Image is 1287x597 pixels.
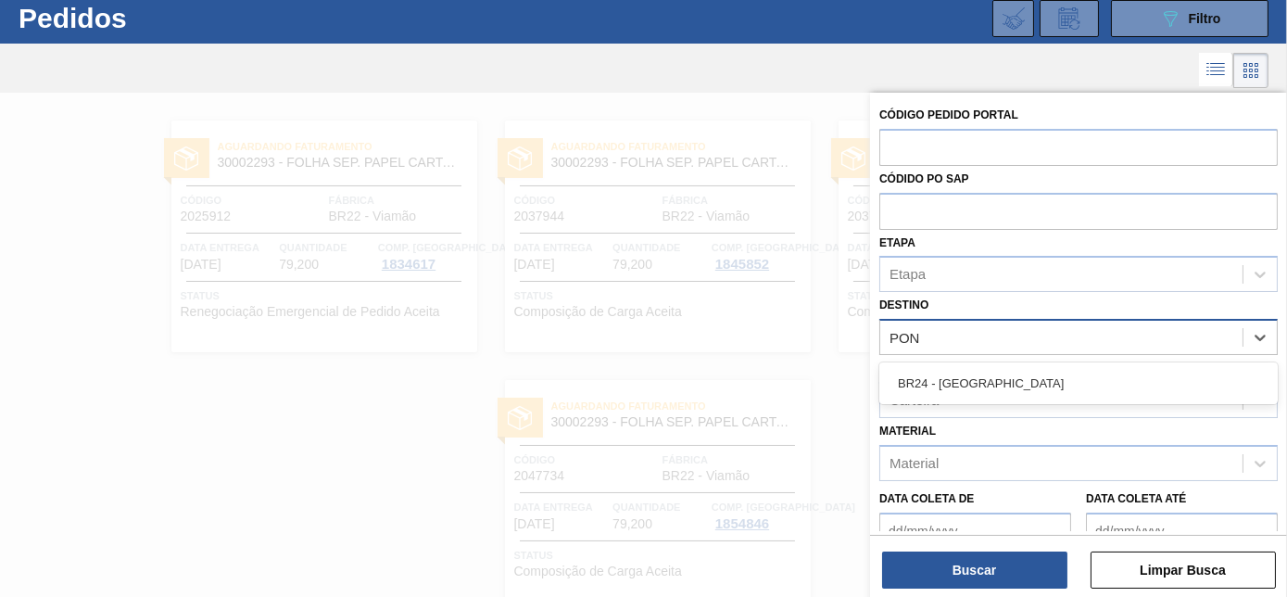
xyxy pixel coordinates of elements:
input: dd/mm/yyyy [879,513,1071,550]
span: Filtro [1189,11,1221,26]
div: Etapa [890,267,926,283]
div: Material [890,455,939,471]
div: Visão em Lista [1199,53,1233,88]
label: Destino [879,298,928,311]
label: Data coleta até [1086,492,1186,505]
h1: Pedidos [19,7,279,29]
label: Códido PO SAP [879,172,969,185]
input: dd/mm/yyyy [1086,513,1278,550]
label: Material [879,425,936,438]
label: Data coleta de [879,492,974,505]
div: Visão em Cards [1233,53,1268,88]
label: Carteira [879,362,937,375]
div: BR24 - [GEOGRAPHIC_DATA] [879,366,1278,400]
label: Código Pedido Portal [879,108,1018,121]
label: Etapa [879,236,915,249]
